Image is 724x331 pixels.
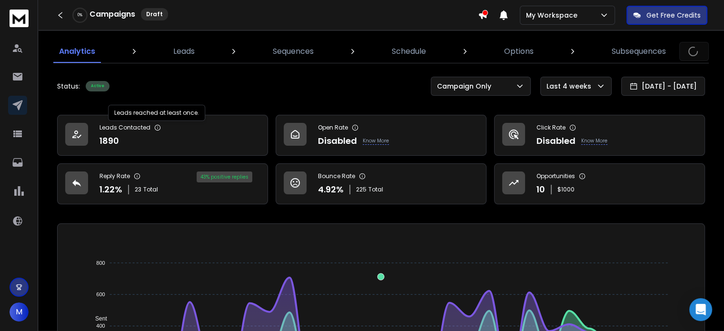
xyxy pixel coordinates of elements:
[143,186,158,193] span: Total
[392,46,426,57] p: Schedule
[57,81,80,91] p: Status:
[318,134,357,148] p: Disabled
[78,12,82,18] p: 0 %
[581,137,607,145] p: Know More
[197,171,252,182] div: 43 % positive replies
[173,46,195,57] p: Leads
[318,172,355,180] p: Bounce Rate
[59,46,95,57] p: Analytics
[135,186,141,193] span: 23
[99,124,150,131] p: Leads Contacted
[612,46,666,57] p: Subsequences
[114,109,199,117] p: Leads reached at least once.
[356,186,367,193] span: 225
[141,8,168,20] div: Draft
[689,298,712,321] div: Open Intercom Messenger
[53,40,101,63] a: Analytics
[626,6,707,25] button: Get Free Credits
[97,260,105,266] tspan: 800
[57,115,268,156] a: Leads Contacted1890
[88,315,107,322] span: Sent
[168,40,200,63] a: Leads
[267,40,319,63] a: Sequences
[437,81,495,91] p: Campaign Only
[546,81,595,91] p: Last 4 weeks
[363,137,389,145] p: Know More
[99,183,122,196] p: 1.22 %
[89,9,135,20] h1: Campaigns
[606,40,672,63] a: Subsequences
[386,40,432,63] a: Schedule
[276,115,486,156] a: Open RateDisabledKnow More
[86,81,109,91] div: Active
[10,302,29,321] button: M
[557,186,575,193] p: $ 1000
[504,46,534,57] p: Options
[646,10,701,20] p: Get Free Credits
[97,291,105,297] tspan: 600
[494,115,705,156] a: Click RateDisabledKnow More
[368,186,383,193] span: Total
[318,124,348,131] p: Open Rate
[10,10,29,27] img: logo
[536,183,545,196] p: 10
[273,46,314,57] p: Sequences
[526,10,581,20] p: My Workspace
[536,134,575,148] p: Disabled
[276,163,486,204] a: Bounce Rate4.92%225Total
[99,172,130,180] p: Reply Rate
[621,77,705,96] button: [DATE] - [DATE]
[99,134,119,148] p: 1890
[318,183,344,196] p: 4.92 %
[57,163,268,204] a: Reply Rate1.22%23Total43% positive replies
[498,40,539,63] a: Options
[536,172,575,180] p: Opportunities
[494,163,705,204] a: Opportunities10$1000
[97,323,105,329] tspan: 400
[536,124,565,131] p: Click Rate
